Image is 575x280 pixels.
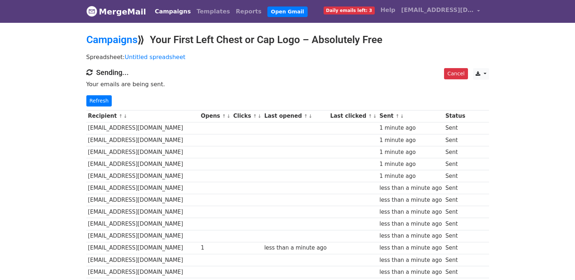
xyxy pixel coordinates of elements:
[86,170,199,182] td: [EMAIL_ADDRESS][DOMAIN_NAME]
[201,244,230,252] div: 1
[86,158,199,170] td: [EMAIL_ADDRESS][DOMAIN_NAME]
[86,34,137,46] a: Campaigns
[86,80,489,88] p: Your emails are being sent.
[379,196,442,204] div: less than a minute ago
[86,95,112,106] a: Refresh
[379,220,442,228] div: less than a minute ago
[379,136,442,145] div: 1 minute ago
[373,113,377,119] a: ↓
[86,4,146,19] a: MergeMail
[368,113,372,119] a: ↑
[86,218,199,230] td: [EMAIL_ADDRESS][DOMAIN_NAME]
[86,34,489,46] h2: ⟫ Your First Left Chest or Cap Logo – Absolutely Free
[444,110,467,122] th: Status
[253,113,257,119] a: ↑
[86,206,199,218] td: [EMAIL_ADDRESS][DOMAIN_NAME]
[86,68,489,77] h4: Sending...
[194,4,233,19] a: Templates
[264,244,326,252] div: less than a minute ago
[328,110,378,122] th: Last clicked
[444,218,467,230] td: Sent
[267,7,308,17] a: Open Gmail
[444,170,467,182] td: Sent
[379,148,442,156] div: 1 minute ago
[444,182,467,194] td: Sent
[222,113,226,119] a: ↑
[86,110,199,122] th: Recipient
[378,3,398,17] a: Help
[86,6,97,17] img: MergeMail logo
[263,110,329,122] th: Last opened
[378,110,444,122] th: Sent
[258,113,262,119] a: ↓
[86,266,199,278] td: [EMAIL_ADDRESS][DOMAIN_NAME]
[86,230,199,242] td: [EMAIL_ADDRESS][DOMAIN_NAME]
[400,113,404,119] a: ↓
[86,182,199,194] td: [EMAIL_ADDRESS][DOMAIN_NAME]
[86,254,199,266] td: [EMAIL_ADDRESS][DOMAIN_NAME]
[379,244,442,252] div: less than a minute ago
[401,6,474,14] span: [EMAIL_ADDRESS][DOMAIN_NAME]
[379,124,442,132] div: 1 minute ago
[125,54,185,60] a: Untitled spreadsheet
[233,4,264,19] a: Reports
[398,3,483,20] a: [EMAIL_ADDRESS][DOMAIN_NAME]
[86,242,199,254] td: [EMAIL_ADDRESS][DOMAIN_NAME]
[444,242,467,254] td: Sent
[379,256,442,264] div: less than a minute ago
[119,113,123,119] a: ↑
[379,172,442,180] div: 1 minute ago
[444,254,467,266] td: Sent
[199,110,232,122] th: Opens
[444,230,467,242] td: Sent
[379,208,442,216] div: less than a minute ago
[395,113,399,119] a: ↑
[379,268,442,276] div: less than a minute ago
[152,4,194,19] a: Campaigns
[231,110,262,122] th: Clicks
[444,158,467,170] td: Sent
[227,113,231,119] a: ↓
[379,160,442,168] div: 1 minute ago
[308,113,312,119] a: ↓
[444,194,467,206] td: Sent
[379,232,442,240] div: less than a minute ago
[324,7,375,14] span: Daily emails left: 3
[321,3,378,17] a: Daily emails left: 3
[86,146,199,158] td: [EMAIL_ADDRESS][DOMAIN_NAME]
[304,113,308,119] a: ↑
[444,122,467,134] td: Sent
[86,194,199,206] td: [EMAIL_ADDRESS][DOMAIN_NAME]
[86,122,199,134] td: [EMAIL_ADDRESS][DOMAIN_NAME]
[444,68,468,79] a: Cancel
[86,134,199,146] td: [EMAIL_ADDRESS][DOMAIN_NAME]
[444,206,467,218] td: Sent
[123,113,127,119] a: ↓
[444,134,467,146] td: Sent
[86,53,489,61] p: Spreadsheet:
[444,146,467,158] td: Sent
[379,184,442,192] div: less than a minute ago
[444,266,467,278] td: Sent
